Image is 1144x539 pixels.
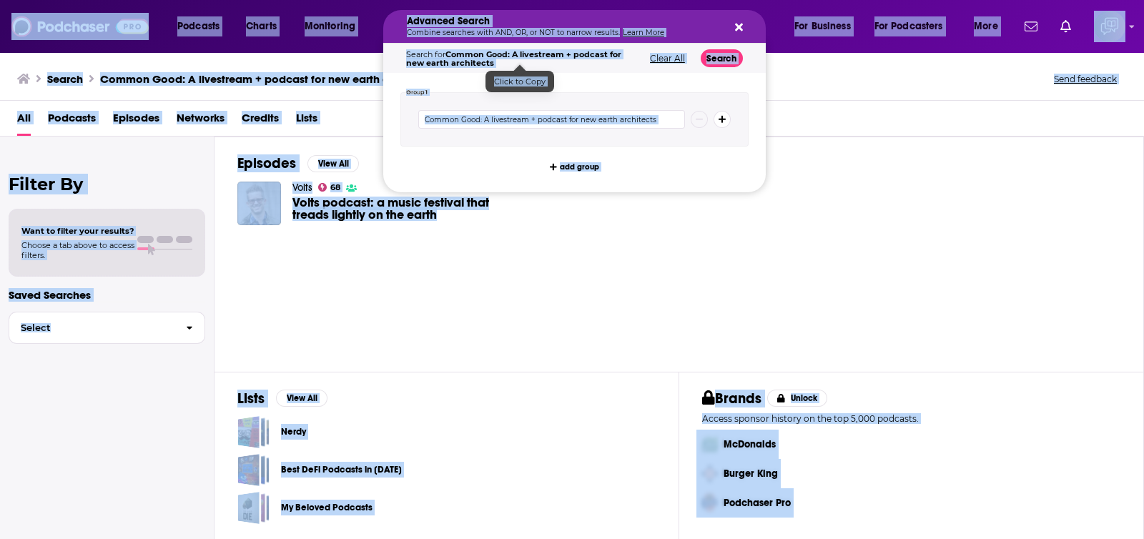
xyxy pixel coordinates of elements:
a: EpisodesView All [237,154,359,172]
a: Volts [292,182,312,194]
span: Charts [246,16,277,36]
a: Volts podcast: a music festival that treads lightly on the earth [292,197,521,221]
span: Common Good: A livestream + podcast for new earth architects [406,49,621,68]
div: Click to Copy [485,71,554,92]
span: Monitoring [305,16,355,36]
button: add group [546,158,603,175]
a: 68 [318,183,341,192]
img: First Pro Logo [696,430,724,459]
span: Podcasts [177,16,220,36]
h2: Filter By [9,174,205,194]
div: Search podcasts, credits, & more... [397,10,779,43]
button: View All [307,155,359,172]
span: Search for [406,49,621,68]
span: Networks [177,107,225,136]
h3: Common Good: A livestream + podcast for new earth architects [100,72,434,86]
button: View All [276,390,327,407]
img: User Profile [1094,11,1125,42]
img: Third Pro Logo [696,488,724,518]
a: Nerdy [281,424,306,440]
span: Choose a tab above to access filters. [21,240,134,260]
button: Select [9,312,205,344]
span: McDonalds [724,438,776,450]
span: add group [560,163,599,171]
img: Podchaser - Follow, Share and Rate Podcasts [11,13,149,40]
span: 68 [330,184,340,191]
img: Second Pro Logo [696,459,724,488]
input: Type a keyword or phrase... [418,110,685,129]
h2: Lists [237,390,265,407]
button: Search [701,49,743,67]
button: open menu [865,15,964,38]
span: Podchaser Pro [724,497,791,509]
button: Unlock [767,390,828,407]
a: My Beloved Podcasts [281,500,373,515]
span: Burger King [724,468,778,480]
a: Show notifications dropdown [1019,14,1043,39]
span: For Business [794,16,851,36]
button: open menu [167,15,238,38]
span: Credits [242,107,279,136]
h5: Advanced Search [407,16,719,26]
span: More [974,16,998,36]
button: open menu [295,15,374,38]
h3: Search [47,72,83,86]
a: Show notifications dropdown [1055,14,1077,39]
h4: Group 1 [406,89,428,96]
h2: Brands [702,390,761,407]
span: Logged in as corioliscompany [1094,11,1125,42]
a: My Beloved Podcasts [237,492,270,524]
a: Episodes [113,107,159,136]
p: Combine searches with AND, OR, or NOT to narrow results. [407,29,719,36]
p: Saved Searches [9,288,205,302]
button: Clear All [646,54,689,64]
a: Nerdy [237,416,270,448]
a: ListsView All [237,390,327,407]
button: Show profile menu [1094,11,1125,42]
a: All [17,107,31,136]
button: open menu [964,15,1016,38]
span: Want to filter your results? [21,226,134,236]
a: Best DeFi Podcasts in [DATE] [281,462,402,478]
a: Charts [237,15,285,38]
a: Learn More [623,28,664,37]
img: Volts podcast: a music festival that treads lightly on the earth [237,182,281,225]
p: Access sponsor history on the top 5,000 podcasts. [702,413,1120,424]
a: Lists [296,107,317,136]
button: Send feedback [1050,73,1121,85]
button: open menu [784,15,869,38]
h2: Episodes [237,154,296,172]
a: Best DeFi Podcasts in 2022 [237,454,270,486]
span: For Podcasters [874,16,943,36]
span: Select [9,323,174,332]
span: Podcasts [48,107,96,136]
